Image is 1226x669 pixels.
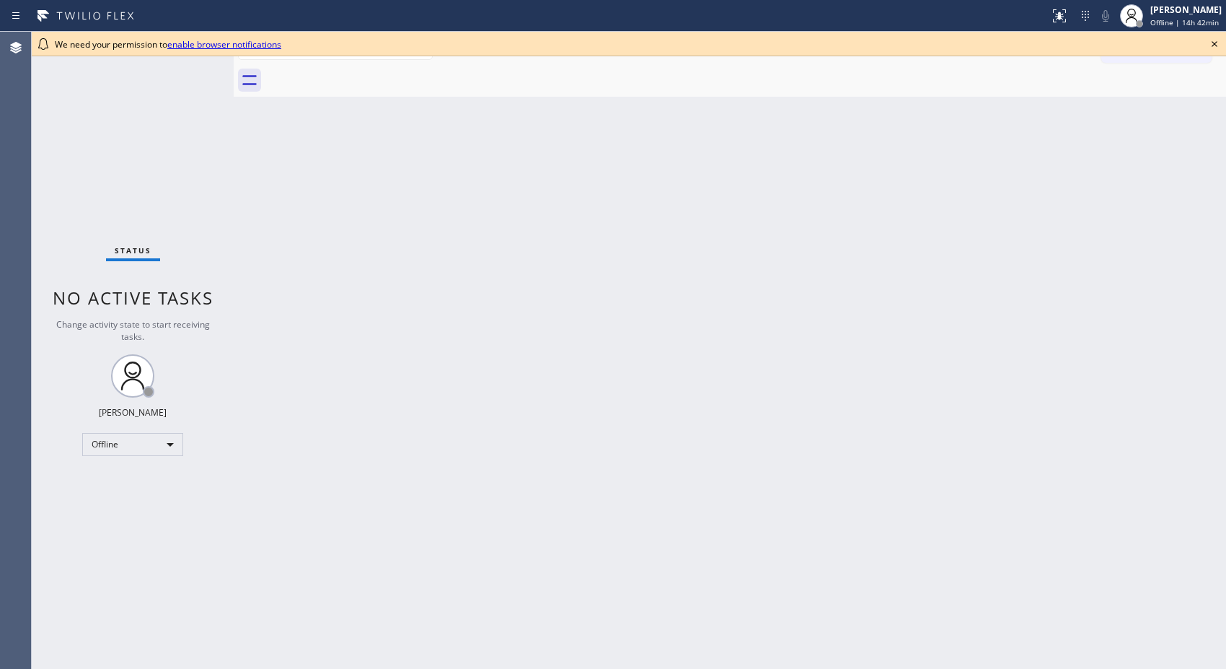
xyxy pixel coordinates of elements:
[1150,17,1219,27] span: Offline | 14h 42min
[1150,4,1222,16] div: [PERSON_NAME]
[99,406,167,419] div: [PERSON_NAME]
[115,245,151,255] span: Status
[56,318,210,343] span: Change activity state to start receiving tasks.
[167,38,281,51] a: enable browser notifications
[53,286,213,310] span: No active tasks
[82,433,183,456] div: Offline
[1095,6,1116,26] button: Mute
[55,38,281,51] span: We need your permission to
